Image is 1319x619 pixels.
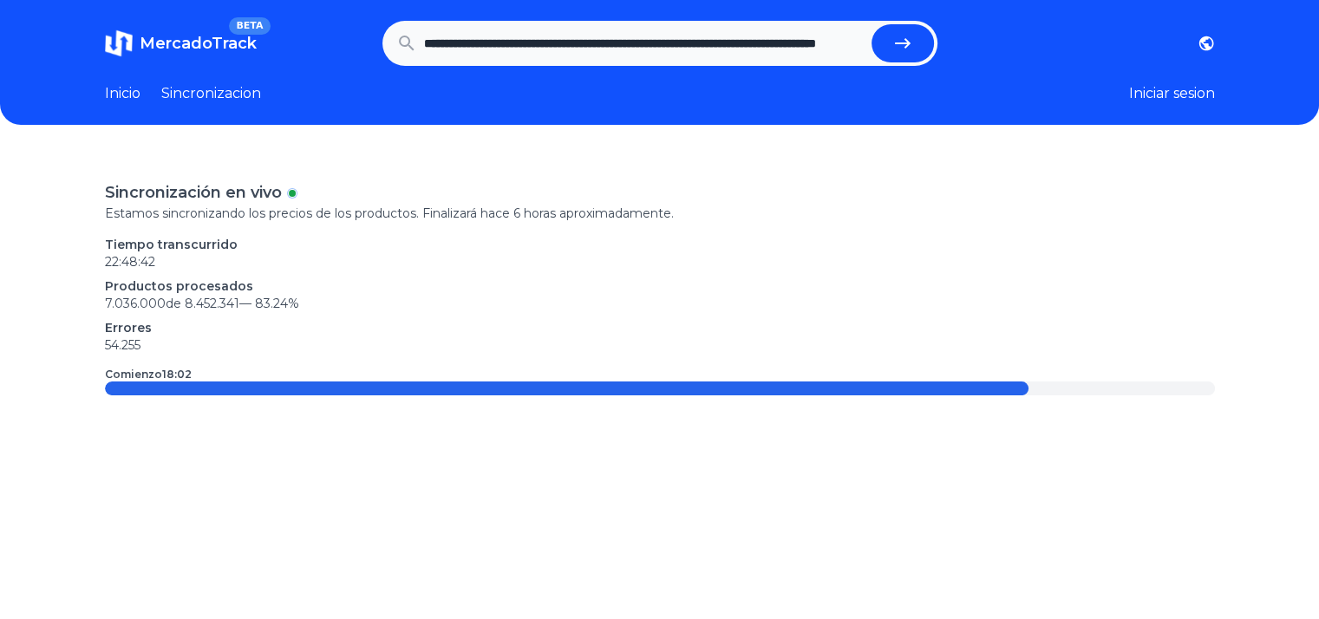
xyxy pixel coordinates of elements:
p: Productos procesados [105,277,1215,295]
span: MercadoTrack [140,34,257,53]
a: Sincronizacion [161,83,261,104]
time: 18:02 [162,368,192,381]
time: 22:48:42 [105,254,155,270]
p: Sincronización en vivo [105,180,282,205]
button: Iniciar sesion [1129,83,1215,104]
p: Errores [105,319,1215,336]
img: MercadoTrack [105,29,133,57]
span: BETA [229,17,270,35]
p: Tiempo transcurrido [105,236,1215,253]
p: Estamos sincronizando los precios de los productos. Finalizará hace 6 horas aproximadamente. [105,205,1215,222]
p: Comienzo [105,368,192,381]
span: 83.24 % [255,296,299,311]
p: 7.036.000 de 8.452.341 — [105,295,1215,312]
a: Inicio [105,83,140,104]
a: MercadoTrackBETA [105,29,257,57]
p: 54.255 [105,336,1215,354]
